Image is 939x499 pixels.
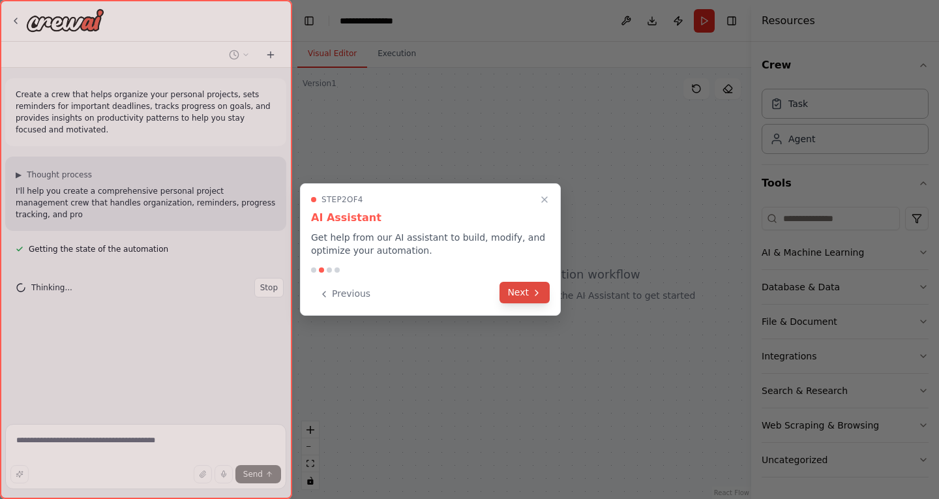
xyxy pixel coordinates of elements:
[499,282,550,303] button: Next
[311,231,550,257] p: Get help from our AI assistant to build, modify, and optimize your automation.
[300,12,318,30] button: Hide left sidebar
[537,192,552,207] button: Close walkthrough
[311,283,378,305] button: Previous
[311,210,550,226] h3: AI Assistant
[321,194,363,205] span: Step 2 of 4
